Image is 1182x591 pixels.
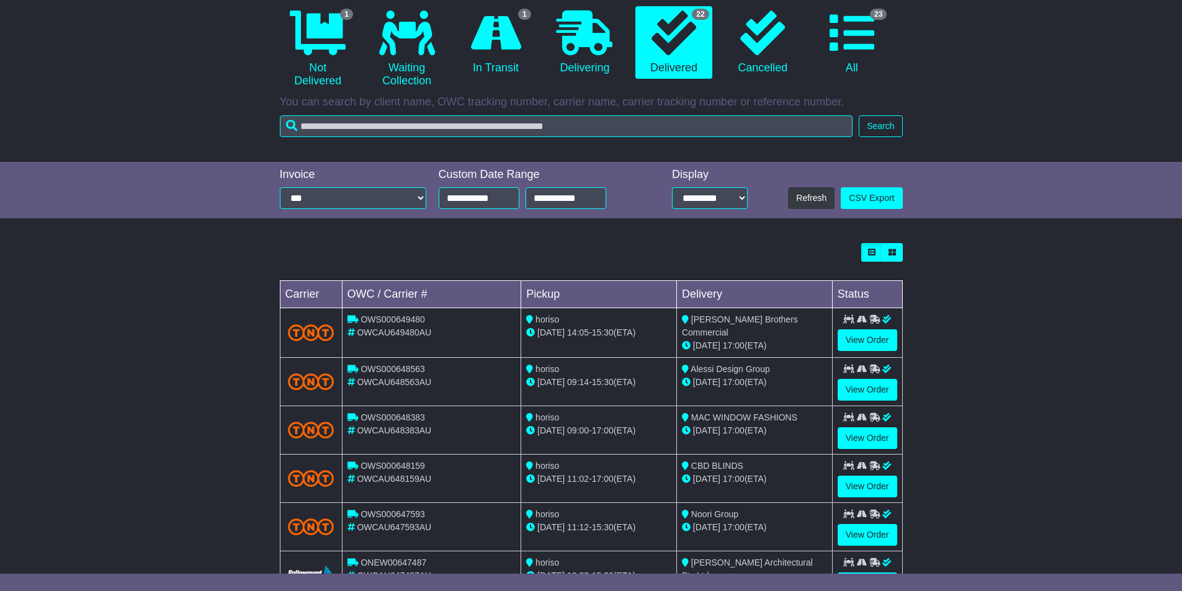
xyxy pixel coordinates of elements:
span: Alessi Design Group [691,364,770,374]
span: [DATE] [693,425,720,435]
a: Delivering [547,6,623,79]
a: Waiting Collection [369,6,445,92]
a: View Order [838,329,897,351]
div: - (ETA) [526,376,671,389]
span: 15:30 [592,327,614,337]
div: (ETA) [682,473,827,486]
div: (ETA) [682,376,827,389]
span: [PERSON_NAME] Architectural Pty Ltd [682,558,813,580]
span: CBD BLINDS [691,461,743,471]
span: OWS000648563 [360,364,425,374]
span: OWS000648159 [360,461,425,471]
span: 15:30 [592,377,614,387]
span: horiso [535,364,559,374]
span: 17:00 [723,522,745,532]
span: 17:00 [723,474,745,484]
span: [DATE] [537,522,565,532]
span: 22 [692,9,709,20]
span: MAC WINDOW FASHIONS [691,412,797,422]
span: [DATE] [537,474,565,484]
img: TNT_Domestic.png [288,470,334,487]
span: 15:30 [592,522,614,532]
span: OWCAU648159AU [357,474,431,484]
span: horiso [535,558,559,567]
td: OWC / Carrier # [342,281,521,308]
div: - (ETA) [526,473,671,486]
span: [PERSON_NAME] Brothers Commercial [682,314,798,337]
span: OWCAU648563AU [357,377,431,387]
span: [DATE] [537,571,565,580]
span: 15:30 [592,571,614,580]
span: OWS000648383 [360,412,425,422]
span: horiso [535,314,559,324]
span: OWS000649480 [360,314,425,324]
td: Pickup [521,281,677,308]
div: (ETA) [682,339,827,352]
a: CSV Export [841,187,902,209]
a: View Order [838,379,897,401]
span: [DATE] [693,474,720,484]
a: 22 Delivered [635,6,712,79]
a: View Order [838,524,897,546]
a: 1 Not Delivered [280,6,356,92]
div: (ETA) [682,424,827,437]
div: - (ETA) [526,569,671,582]
a: 1 In Transit [457,6,534,79]
span: 11:02 [567,474,589,484]
img: TNT_Domestic.png [288,373,334,390]
button: Search [859,115,902,137]
span: 17:00 [592,425,614,435]
span: OWCAU649480AU [357,327,431,337]
span: OWS000647593 [360,509,425,519]
span: [DATE] [693,377,720,387]
span: [DATE] [537,327,565,337]
img: Followmont_Transport.png [288,566,334,586]
button: Refresh [788,187,835,209]
p: You can search by client name, OWC tracking number, carrier name, carrier tracking number or refe... [280,96,903,109]
span: OWCAU648383AU [357,425,431,435]
span: 23 [870,9,887,20]
span: horiso [535,461,559,471]
span: [DATE] [537,377,565,387]
span: OWCAU647593AU [357,522,431,532]
div: Custom Date Range [439,168,638,182]
div: (ETA) [682,521,827,534]
span: 1 [518,9,531,20]
span: horiso [535,509,559,519]
span: 17:00 [723,377,745,387]
span: [DATE] [537,425,565,435]
span: ONEW00647487 [360,558,426,567]
img: TNT_Domestic.png [288,324,334,341]
a: Cancelled [725,6,801,79]
span: 17:00 [723,340,745,350]
img: TNT_Domestic.png [288,422,334,438]
div: - (ETA) [526,521,671,534]
div: Invoice [280,168,426,182]
span: [DATE] [693,522,720,532]
span: 14:05 [567,327,589,337]
div: - (ETA) [526,424,671,437]
span: [DATE] [693,340,720,350]
span: horiso [535,412,559,422]
td: Carrier [280,281,342,308]
span: 10:23 [567,571,589,580]
td: Delivery [676,281,832,308]
a: View Order [838,476,897,497]
span: Noori Group [691,509,738,519]
span: 11:12 [567,522,589,532]
div: - (ETA) [526,326,671,339]
span: 17:00 [723,425,745,435]
span: OWCAU647487AU [357,571,431,580]
span: 09:14 [567,377,589,387]
a: View Order [838,427,897,449]
span: 1 [340,9,353,20]
a: 23 All [813,6,890,79]
div: Display [672,168,748,182]
span: 17:00 [592,474,614,484]
img: TNT_Domestic.png [288,518,334,535]
td: Status [832,281,902,308]
span: 09:00 [567,425,589,435]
